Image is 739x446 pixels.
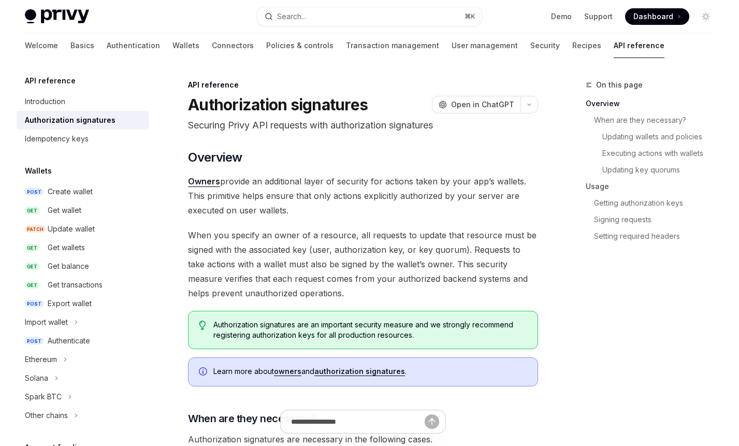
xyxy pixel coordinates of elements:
[188,95,368,114] h1: Authorization signatures
[25,244,39,252] span: GET
[25,337,44,345] span: POST
[25,75,76,87] h5: API reference
[530,33,560,58] a: Security
[314,367,405,376] a: authorization signatures
[25,33,58,58] a: Welcome
[48,185,93,198] div: Create wallet
[25,225,46,233] span: PATCH
[48,223,95,235] div: Update wallet
[584,11,613,22] a: Support
[188,228,538,300] span: When you specify an owner of a resource, all requests to update that resource must be signed with...
[572,33,601,58] a: Recipes
[48,279,103,291] div: Get transactions
[25,207,39,214] span: GET
[277,10,306,23] div: Search...
[199,321,206,330] svg: Tip
[17,406,149,425] button: Other chains
[698,8,714,25] button: Toggle dark mode
[17,238,149,257] a: GETGet wallets
[188,80,538,90] div: API reference
[17,92,149,111] a: Introduction
[625,8,689,25] a: Dashboard
[188,149,242,166] span: Overview
[25,9,89,24] img: light logo
[199,367,209,378] svg: Info
[17,130,149,148] a: Idempotency keys
[586,145,722,162] a: Executing actions with wallets
[17,257,149,276] a: GETGet balance
[17,387,149,406] button: Spark BTC
[70,33,94,58] a: Basics
[17,369,149,387] button: Solana
[551,11,572,22] a: Demo
[633,11,673,22] span: Dashboard
[25,95,65,108] div: Introduction
[17,201,149,220] a: GETGet wallet
[25,316,68,328] div: Import wallet
[188,118,538,133] p: Securing Privy API requests with authorization signatures
[172,33,199,58] a: Wallets
[17,294,149,313] a: POSTExport wallet
[274,367,301,376] a: owners
[586,95,722,112] a: Overview
[25,133,89,145] div: Idempotency keys
[432,96,520,113] button: Open in ChatGPT
[586,228,722,244] a: Setting required headers
[17,111,149,130] a: Authorization signatures
[291,410,425,433] input: Ask a question...
[586,211,722,228] a: Signing requests
[48,204,81,217] div: Get wallet
[257,7,482,26] button: Search...⌘K
[17,313,149,332] button: Import wallet
[25,281,39,289] span: GET
[25,372,48,384] div: Solana
[596,79,643,91] span: On this page
[17,276,149,294] a: GETGet transactions
[212,33,254,58] a: Connectors
[48,297,92,310] div: Export wallet
[586,128,722,145] a: Updating wallets and policies
[107,33,160,58] a: Authentication
[17,350,149,369] button: Ethereum
[48,241,85,254] div: Get wallets
[586,162,722,178] a: Updating key quorums
[425,414,439,429] button: Send message
[17,182,149,201] a: POSTCreate wallet
[25,263,39,270] span: GET
[48,335,90,347] div: Authenticate
[25,391,62,403] div: Spark BTC
[266,33,334,58] a: Policies & controls
[25,188,44,196] span: POST
[188,174,538,218] span: provide an additional layer of security for actions taken by your app’s wallets. This primitive h...
[17,332,149,350] a: POSTAuthenticate
[25,353,57,366] div: Ethereum
[188,176,220,187] a: Owners
[213,366,527,377] span: Learn more about and .
[213,320,528,340] span: Authorization signatures are an important security measure and we strongly recommend registering ...
[452,33,518,58] a: User management
[586,178,722,195] a: Usage
[25,165,52,177] h5: Wallets
[586,195,722,211] a: Getting authorization keys
[451,99,514,110] span: Open in ChatGPT
[25,409,68,422] div: Other chains
[48,260,89,272] div: Get balance
[346,33,439,58] a: Transaction management
[465,12,475,21] span: ⌘ K
[614,33,664,58] a: API reference
[17,220,149,238] a: PATCHUpdate wallet
[586,112,722,128] a: When are they necessary?
[25,114,115,126] div: Authorization signatures
[25,300,44,308] span: POST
